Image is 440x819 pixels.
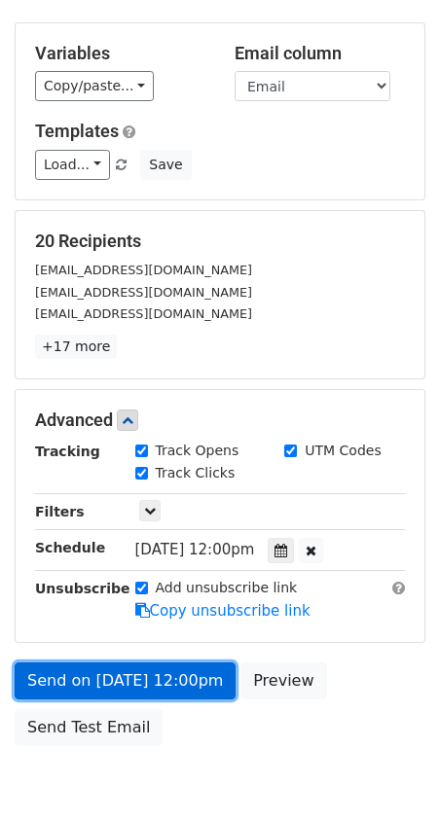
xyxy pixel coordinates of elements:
[343,726,440,819] iframe: Chat Widget
[35,409,405,431] h5: Advanced
[156,578,298,598] label: Add unsubscribe link
[35,540,105,555] strong: Schedule
[35,285,252,300] small: [EMAIL_ADDRESS][DOMAIN_NAME]
[156,463,236,483] label: Track Clicks
[15,709,163,746] a: Send Test Email
[35,335,117,359] a: +17 more
[35,43,205,64] h5: Variables
[35,121,119,141] a: Templates
[135,602,311,620] a: Copy unsubscribe link
[35,306,252,321] small: [EMAIL_ADDRESS][DOMAIN_NAME]
[35,263,252,277] small: [EMAIL_ADDRESS][DOMAIN_NAME]
[156,441,239,461] label: Track Opens
[35,150,110,180] a: Load...
[235,43,405,64] h5: Email column
[240,662,326,699] a: Preview
[35,504,85,519] strong: Filters
[35,231,405,252] h5: 20 Recipients
[35,581,130,596] strong: Unsubscribe
[35,71,154,101] a: Copy/paste...
[15,662,236,699] a: Send on [DATE] 12:00pm
[140,150,191,180] button: Save
[135,541,255,558] span: [DATE] 12:00pm
[305,441,381,461] label: UTM Codes
[35,444,100,459] strong: Tracking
